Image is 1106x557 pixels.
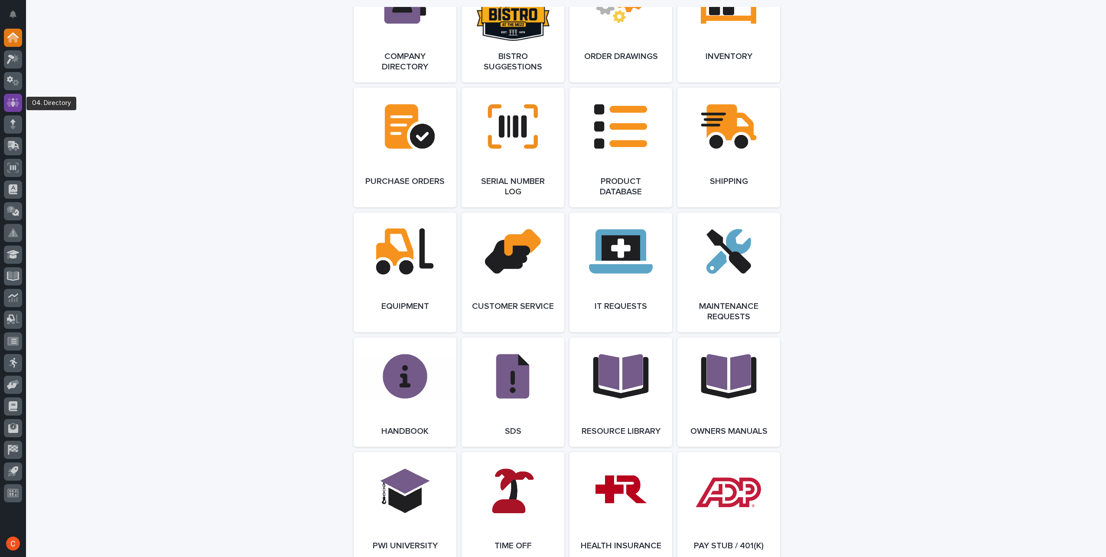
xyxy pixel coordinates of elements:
[569,88,672,207] a: Product Database
[569,213,672,332] a: IT Requests
[4,5,22,23] button: Notifications
[4,534,22,553] button: users-avatar
[354,213,456,332] a: Equipment
[354,88,456,207] a: Purchase Orders
[569,337,672,447] a: Resource Library
[11,10,22,24] div: Notifications
[677,88,780,207] a: Shipping
[677,213,780,332] a: Maintenance Requests
[462,88,564,207] a: Serial Number Log
[354,337,456,447] a: Handbook
[462,337,564,447] a: SDS
[677,337,780,447] a: Owners Manuals
[462,213,564,332] a: Customer Service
